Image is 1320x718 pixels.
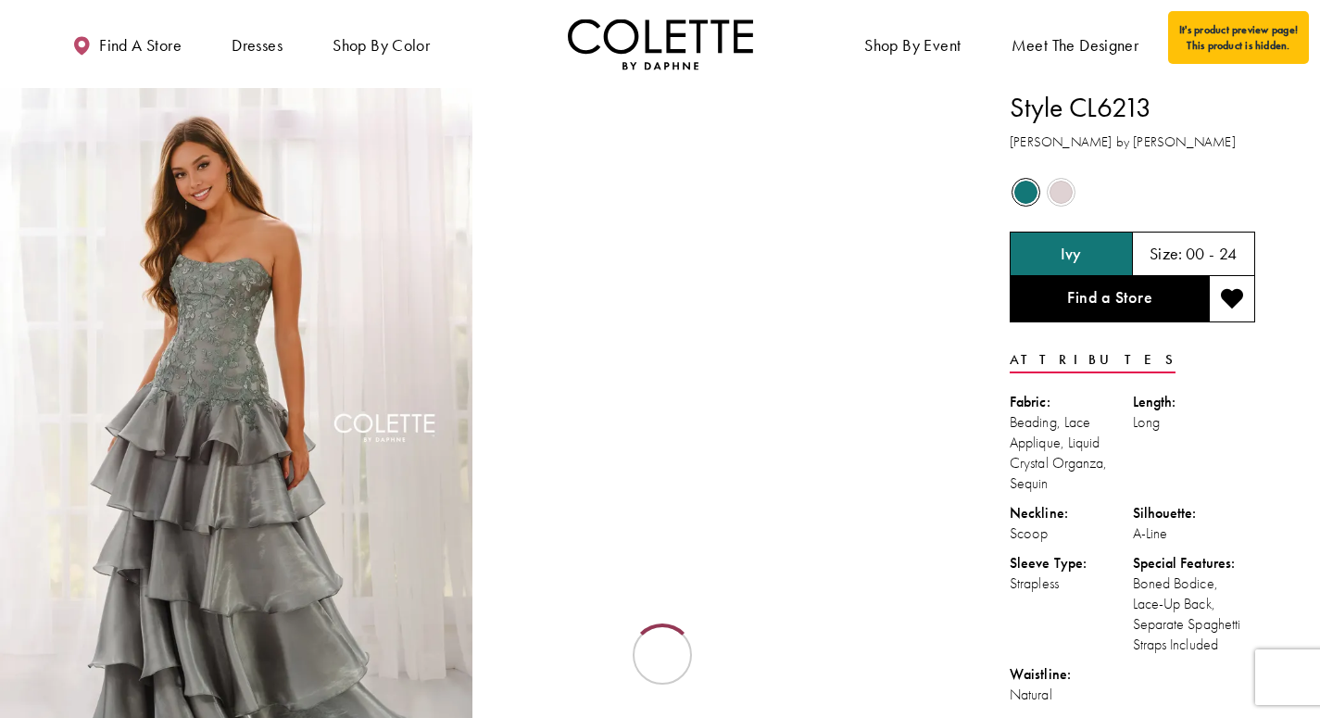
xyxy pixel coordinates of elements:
div: Sleeve Type: [1010,553,1133,573]
div: Natural [1010,685,1133,705]
a: Find a store [68,19,186,69]
span: Size: [1150,243,1183,264]
span: Find a store [99,36,182,55]
div: Silhouette: [1133,503,1256,523]
div: A-Line [1133,523,1256,544]
span: Shop by color [333,36,430,55]
a: Find a Store [1010,276,1209,322]
span: Shop By Event [864,36,961,55]
span: Meet the designer [1012,36,1139,55]
button: Add to wishlist [1209,276,1255,322]
video: Style CL6213 Colette by Daphne #1 autoplay loop mute video [482,88,954,324]
div: Strapless [1010,573,1133,594]
span: Dresses [227,19,287,69]
span: Shop by color [328,19,434,69]
div: Waistline: [1010,664,1133,685]
div: Long [1133,412,1256,433]
div: Length: [1133,392,1256,412]
div: Neckline: [1010,503,1133,523]
h3: [PERSON_NAME] by [PERSON_NAME] [1010,132,1255,153]
div: Beading, Lace Applique, Liquid Crystal Organza, Sequin [1010,412,1133,494]
a: Meet the designer [1007,19,1144,69]
div: Fabric: [1010,392,1133,412]
a: Visit Home Page [568,19,753,69]
img: Colette by Daphne [568,19,753,69]
a: Attributes [1010,346,1175,373]
h5: Chosen color [1061,245,1082,263]
h5: 00 - 24 [1186,245,1238,263]
div: Ivy [1010,176,1042,208]
div: It's product preview page! This product is hidden. [1168,11,1309,64]
span: Shop By Event [860,19,965,69]
div: Scoop [1010,523,1133,544]
div: Petal [1045,176,1077,208]
div: Product color controls state depends on size chosen [1010,175,1255,210]
div: Boned Bodice, Lace-Up Back, Separate Spaghetti Straps Included [1133,573,1256,655]
div: Special Features: [1133,553,1256,573]
span: Dresses [232,36,283,55]
h1: Style CL6213 [1010,88,1255,127]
